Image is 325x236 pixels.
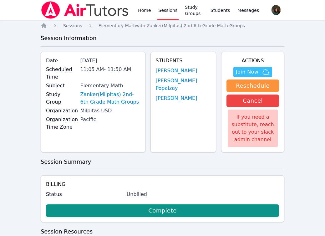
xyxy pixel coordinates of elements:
label: Scheduled Time [46,66,77,81]
span: Elementary Math with Zanker(Milpitas) 2nd-6th Grade Math Groups [99,23,245,28]
h4: Students [156,57,211,64]
label: Organization [46,107,77,115]
div: If you need a substitute, reach out to your slack admin channel [228,110,278,147]
img: Air Tutors [41,1,129,19]
span: Messages [237,7,259,13]
button: Reschedule [226,80,279,92]
div: Milpitas USD [80,107,140,115]
h3: Session Information [41,34,284,43]
label: Organization Time Zone [46,116,77,131]
h3: Session Summary [41,157,284,166]
a: Zanker(Milpitas) 2nd-6th Grade Math Groups [80,91,140,106]
label: Study Group [46,91,77,106]
a: [PERSON_NAME] [156,67,197,74]
span: Join Now [236,68,258,76]
a: Complete [46,204,279,217]
a: Sessions [63,23,82,29]
button: Cancel [226,95,279,107]
div: 11:05 AM - 11:50 AM [80,66,140,73]
div: [DATE] [80,57,140,64]
div: Elementary Math [80,82,140,90]
a: [PERSON_NAME] Popalzay [156,77,211,92]
h3: Session Resources [41,227,284,236]
h4: Actions [226,57,279,64]
label: Date [46,57,77,64]
nav: Breadcrumb [41,23,284,29]
a: [PERSON_NAME] [156,95,197,102]
div: Unbilled [127,191,279,198]
div: Pacific [80,116,140,123]
button: Join Now [233,67,272,77]
label: Subject [46,82,77,90]
span: Sessions [63,23,82,28]
a: Elementary Mathwith Zanker(Milpitas) 2nd-6th Grade Math Groups [99,23,245,29]
label: Status [46,191,123,198]
h4: Billing [46,181,279,188]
